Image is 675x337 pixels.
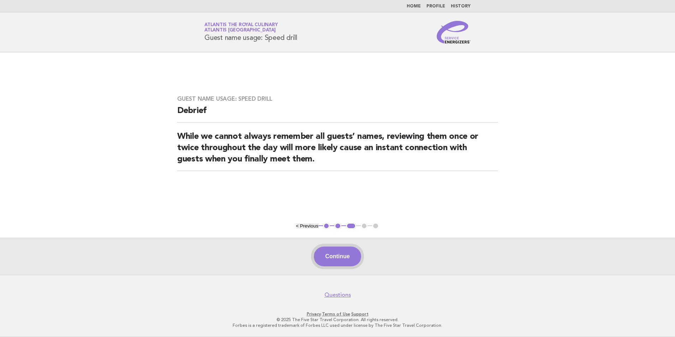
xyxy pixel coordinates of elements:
a: History [451,4,471,8]
h2: While we cannot always remember all guests’ names, reviewing them once or twice throughout the da... [177,131,498,171]
button: 3 [346,223,356,230]
p: · · [121,311,554,317]
img: Service Energizers [437,21,471,43]
a: Terms of Use [322,312,350,317]
h3: Guest name usage: Speed drill [177,95,498,102]
a: Profile [426,4,445,8]
h2: Debrief [177,105,498,123]
button: 2 [334,223,341,230]
a: Atlantis the Royal CulinaryAtlantis [GEOGRAPHIC_DATA] [204,23,277,32]
a: Privacy [307,312,321,317]
a: Support [351,312,369,317]
a: Home [407,4,421,8]
button: 1 [323,223,330,230]
h1: Guest name usage: Speed drill [204,23,297,41]
a: Questions [324,291,351,298]
span: Atlantis [GEOGRAPHIC_DATA] [204,28,276,33]
button: Continue [314,247,361,266]
p: Forbes is a registered trademark of Forbes LLC used under license by The Five Star Travel Corpora... [121,323,554,328]
p: © 2025 The Five Star Travel Corporation. All rights reserved. [121,317,554,323]
button: < Previous [296,223,318,229]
